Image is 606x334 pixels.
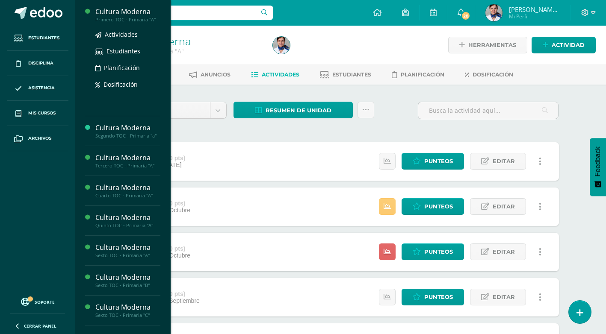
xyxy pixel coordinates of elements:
[10,296,65,307] a: Soporte
[332,71,371,78] span: Estudiantes
[95,272,160,282] div: Cultura Moderna
[251,68,299,82] a: Actividades
[95,163,160,169] div: Tercero TOC - Primaria "A"
[24,323,56,329] span: Cerrar panel
[266,103,331,118] span: Resumen de unidad
[590,138,606,196] button: Feedback - Mostrar encuesta
[95,183,160,193] div: Cultura Moderna
[234,102,353,118] a: Resumen de unidad
[473,71,513,78] span: Dosificación
[95,123,160,133] div: Cultura Moderna
[28,135,51,142] span: Archivos
[35,299,55,305] span: Soporte
[424,199,453,214] span: Punteos
[95,133,160,139] div: Segundo TOC - Primaria "a"
[493,289,515,305] span: Editar
[7,26,68,51] a: Estudiantes
[7,101,68,126] a: Mis cursos
[95,193,160,199] div: Cuarto TOC - Primaria "A"
[532,37,596,53] a: Actividad
[95,63,160,73] a: Planificación
[106,47,140,55] span: Estudiantes
[424,244,453,260] span: Punteos
[95,223,160,229] div: Quinto TOC - Primaria "A"
[485,4,503,21] img: 1792bf0c86e4e08ac94418cc7cb908c7.png
[152,252,190,259] span: 03 de Octubre
[95,302,160,312] div: Cultura Moderna
[95,7,160,17] div: Cultura Moderna
[594,146,602,176] span: Feedback
[95,153,160,169] a: Cultura ModernaTercero TOC - Primaria "A"
[7,51,68,76] a: Disciplina
[28,35,59,41] span: Estudiantes
[95,243,160,258] a: Cultura ModernaSexto TOC - Primaria "A"
[95,183,160,199] a: Cultura ModernaCuarto TOC - Primaria "A"
[103,80,138,88] span: Dosificación
[95,213,160,229] a: Cultura ModernaQuinto TOC - Primaria "A"
[28,110,56,117] span: Mis cursos
[402,243,464,260] a: Punteos
[152,297,200,304] span: 22 de Septiembre
[320,68,371,82] a: Estudiantes
[95,272,160,288] a: Cultura ModernaSexto TOC - Primaria "B"
[104,64,140,72] span: Planificación
[108,35,263,47] h1: Cultura Moderna
[402,289,464,305] a: Punteos
[448,37,527,53] a: Herramientas
[95,243,160,252] div: Cultura Moderna
[201,71,231,78] span: Anuncios
[152,207,190,214] span: 06 de Octubre
[163,161,181,168] span: [DATE]
[95,79,160,89] a: Dosificación
[493,153,515,169] span: Editar
[95,213,160,223] div: Cultura Moderna
[95,252,160,258] div: Sexto TOC - Primaria "A"
[81,6,273,20] input: Busca un usuario...
[95,7,160,23] a: Cultura ModernaPrimero TOC - Primaria "A"
[95,302,160,318] a: Cultura ModernaSexto TOC - Primaria "C"
[7,126,68,151] a: Archivos
[461,11,470,21] span: 28
[108,47,263,55] div: Tercero TOC - Primaria 'A'
[262,71,299,78] span: Actividades
[402,198,464,215] a: Punteos
[493,244,515,260] span: Editar
[95,123,160,139] a: Cultura ModernaSegundo TOC - Primaria "a"
[402,153,464,170] a: Punteos
[95,282,160,288] div: Sexto TOC - Primaria "B"
[424,289,453,305] span: Punteos
[7,76,68,101] a: Asistencia
[552,37,585,53] span: Actividad
[28,60,53,67] span: Disciplina
[401,71,444,78] span: Planificación
[468,37,516,53] span: Herramientas
[392,68,444,82] a: Planificación
[28,85,55,91] span: Asistencia
[465,68,513,82] a: Dosificación
[95,46,160,56] a: Estudiantes
[95,153,160,163] div: Cultura Moderna
[123,102,226,118] a: Unidad 4
[493,199,515,214] span: Editar
[418,102,558,119] input: Busca la actividad aquí...
[95,312,160,318] div: Sexto TOC - Primaria "C"
[273,37,290,54] img: 1792bf0c86e4e08ac94418cc7cb908c7.png
[95,17,160,23] div: Primero TOC - Primaria "A"
[424,153,453,169] span: Punteos
[105,30,138,38] span: Actividades
[509,13,560,20] span: Mi Perfil
[189,68,231,82] a: Anuncios
[95,29,160,39] a: Actividades
[509,5,560,14] span: [PERSON_NAME] [PERSON_NAME]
